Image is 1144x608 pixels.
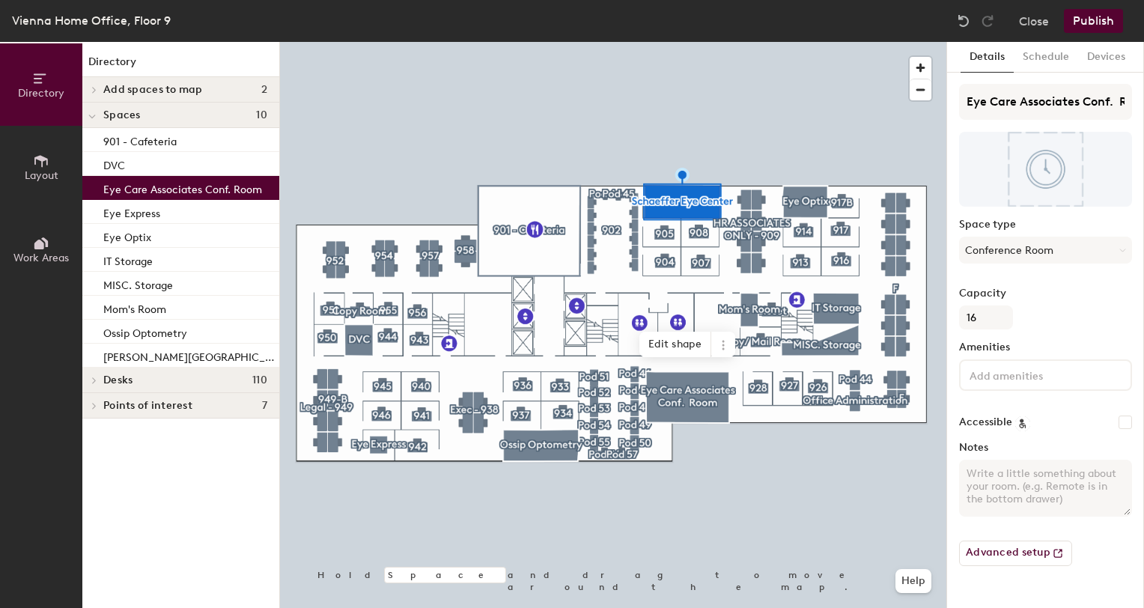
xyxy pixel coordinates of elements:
p: MISC. Storage [103,275,173,292]
span: Spaces [103,109,141,121]
p: Eye Optix [103,227,151,244]
button: Details [961,42,1014,73]
button: Publish [1064,9,1123,33]
span: Directory [18,87,64,100]
span: Add spaces to map [103,84,203,96]
button: Advanced setup [959,541,1072,566]
span: Work Areas [13,252,69,264]
button: Devices [1078,42,1134,73]
button: Close [1019,9,1049,33]
span: 2 [261,84,267,96]
label: Notes [959,442,1132,454]
label: Accessible [959,416,1012,428]
label: Amenities [959,341,1132,353]
span: Points of interest [103,400,192,412]
p: Eye Express [103,203,160,220]
p: Ossip Optometry [103,323,187,340]
p: Mom's Room [103,299,166,316]
p: [PERSON_NAME][GEOGRAPHIC_DATA] [103,347,276,364]
span: 10 [256,109,267,121]
p: 901 - Cafeteria [103,131,177,148]
input: Add amenities [967,365,1101,383]
button: Conference Room [959,237,1132,264]
button: Schedule [1014,42,1078,73]
label: Space type [959,219,1132,231]
span: Edit shape [639,332,711,357]
p: Eye Care Associates Conf. Room [103,179,262,196]
span: Desks [103,374,133,386]
p: DVC [103,155,125,172]
img: Undo [956,13,971,28]
label: Capacity [959,288,1132,300]
h1: Directory [82,54,279,77]
span: 110 [252,374,267,386]
img: Redo [980,13,995,28]
span: Layout [25,169,58,182]
span: 7 [262,400,267,412]
p: IT Storage [103,251,153,268]
button: Help [895,569,931,593]
img: The space named Eye Care Associates Conf. Room [959,132,1132,207]
div: Vienna Home Office, Floor 9 [12,11,171,30]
